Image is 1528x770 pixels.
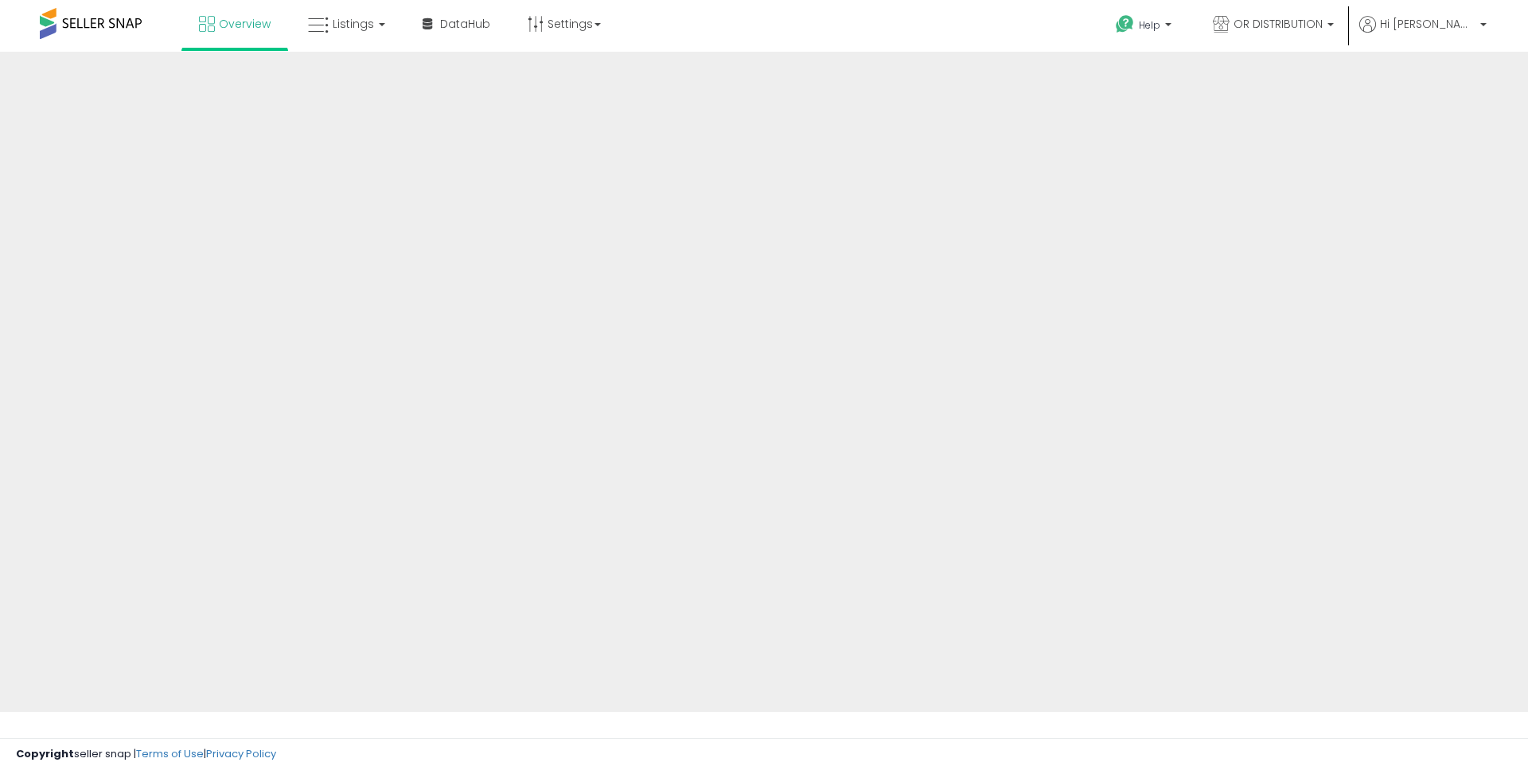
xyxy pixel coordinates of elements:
a: Help [1103,2,1187,52]
span: Hi [PERSON_NAME] [1380,16,1475,32]
span: DataHub [440,16,490,32]
span: Listings [333,16,374,32]
i: Get Help [1115,14,1135,34]
span: OR DISTRIBUTION [1234,16,1323,32]
span: Overview [219,16,271,32]
span: Help [1139,18,1160,32]
a: Hi [PERSON_NAME] [1359,16,1487,52]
